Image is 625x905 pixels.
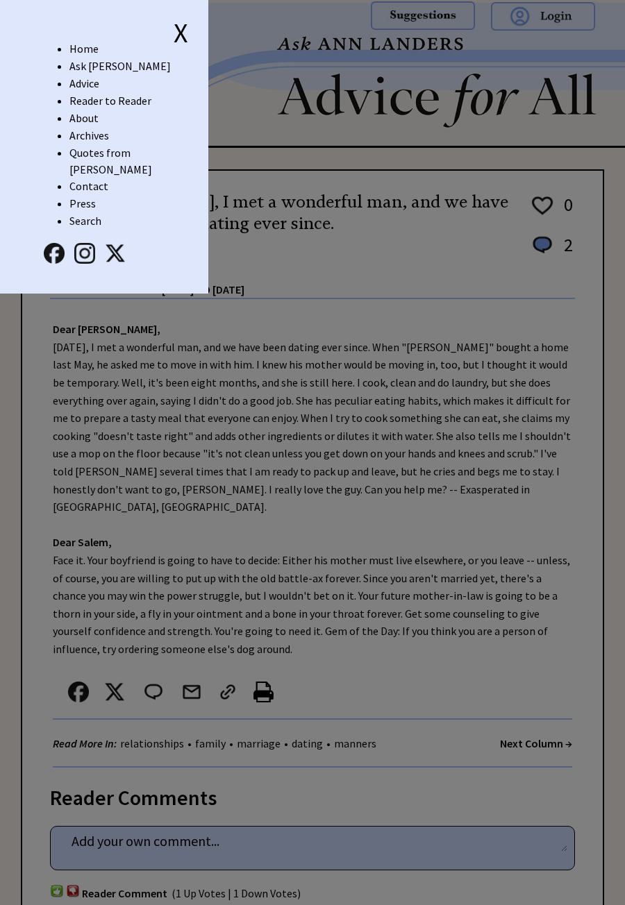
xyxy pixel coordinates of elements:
[69,146,152,176] a: Quotes from [PERSON_NAME]
[69,111,99,125] a: About
[69,214,101,228] a: Search
[69,179,108,193] a: Contact
[69,42,99,56] a: Home
[69,76,99,90] a: Advice
[105,243,126,264] img: x_small.png
[69,196,96,210] a: Press
[174,15,188,50] span: X
[44,243,65,264] img: facebook.png
[69,128,109,142] a: Archives
[69,59,171,73] a: Ask [PERSON_NAME]
[69,94,151,108] a: Reader to Reader
[74,243,95,264] img: instagram.png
